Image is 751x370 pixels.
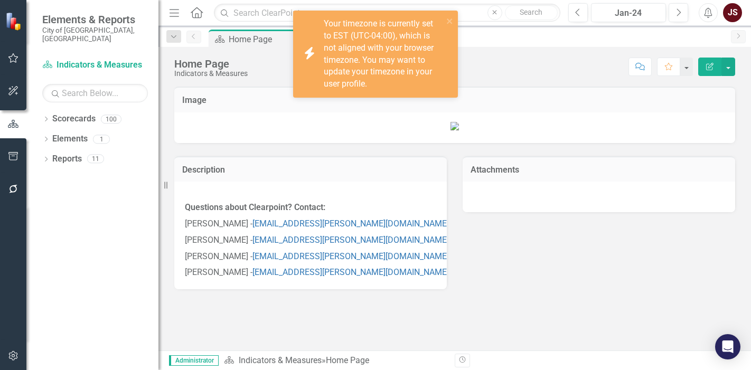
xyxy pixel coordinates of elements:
a: [EMAIL_ADDRESS][PERSON_NAME][DOMAIN_NAME] [252,251,449,261]
div: 1 [93,135,110,144]
a: Elements [52,133,88,145]
h3: Description [182,165,439,175]
a: [EMAIL_ADDRESS][PERSON_NAME][DOMAIN_NAME] [252,235,449,245]
span: Search [520,8,542,16]
strong: Questions about Clearpoint? Contact: [185,202,325,212]
button: close [446,15,454,27]
h3: Image [182,96,727,105]
button: JS [723,3,742,22]
span: Administrator [169,355,219,366]
a: Indicators & Measures [239,355,322,365]
div: Indicators & Measures [174,70,248,78]
img: Strategic%20Priorities_FINAL%20June%2016%20-%20Page%201.jpg [450,122,459,130]
button: Jan-24 [591,3,666,22]
div: Home Page [326,355,369,365]
h3: Attachments [471,165,727,175]
div: Open Intercom Messenger [715,334,740,359]
a: Reports [52,153,82,165]
input: Search ClearPoint... [214,4,560,22]
div: Jan-24 [595,7,662,20]
img: ClearPoint Strategy [5,12,24,31]
div: Home Page [229,33,312,46]
a: [EMAIL_ADDRESS][PERSON_NAME][DOMAIN_NAME] [252,219,449,229]
span: Elements & Reports [42,13,148,26]
div: 100 [101,115,121,124]
div: Home Page [174,58,248,70]
a: [EMAIL_ADDRESS][PERSON_NAME][DOMAIN_NAME] [252,267,449,277]
div: » [224,355,447,367]
div: 11 [87,155,104,164]
a: Scorecards [52,113,96,125]
small: City of [GEOGRAPHIC_DATA], [GEOGRAPHIC_DATA] [42,26,148,43]
button: Search [505,5,558,20]
input: Search Below... [42,84,148,102]
a: Indicators & Measures [42,59,148,71]
div: Your timezone is currently set to EST (UTC-04:00), which is not aligned with your browser timezon... [324,18,443,90]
